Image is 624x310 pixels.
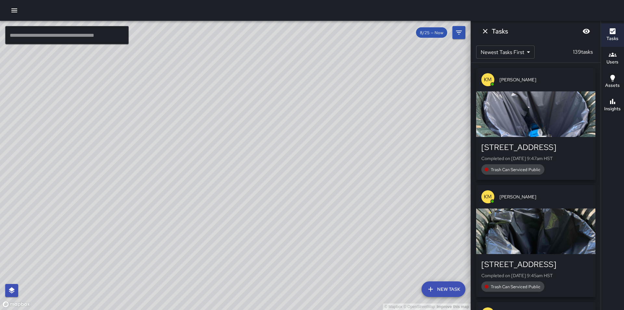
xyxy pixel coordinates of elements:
div: Newest Tasks First [476,46,535,59]
p: Completed on [DATE] 9:47am HST [481,155,590,162]
button: Tasks [601,23,624,47]
button: Filters [452,26,465,39]
p: Completed on [DATE] 9:45am HST [481,272,590,279]
div: [STREET_ADDRESS] [481,142,590,153]
h6: Users [606,59,618,66]
button: Blur [580,25,593,38]
div: [STREET_ADDRESS] [481,259,590,270]
h6: Tasks [492,26,508,36]
span: Trash Can Serviced Public [487,167,544,172]
h6: Assets [605,82,620,89]
button: Dismiss [479,25,492,38]
button: Users [601,47,624,70]
button: KM[PERSON_NAME][STREET_ADDRESS]Completed on [DATE] 9:47am HSTTrash Can Serviced Public [476,68,595,180]
button: KM[PERSON_NAME][STREET_ADDRESS]Completed on [DATE] 9:45am HSTTrash Can Serviced Public [476,185,595,297]
span: Trash Can Serviced Public [487,284,544,290]
span: 8/25 — Now [416,30,447,35]
p: KM [484,76,492,84]
button: Assets [601,70,624,94]
span: [PERSON_NAME] [500,76,590,83]
h6: Insights [604,105,621,113]
span: [PERSON_NAME] [500,194,590,200]
p: KM [484,193,492,201]
button: Insights [601,94,624,117]
p: 139 tasks [570,48,595,56]
button: New Task [422,281,465,297]
h6: Tasks [606,35,618,42]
